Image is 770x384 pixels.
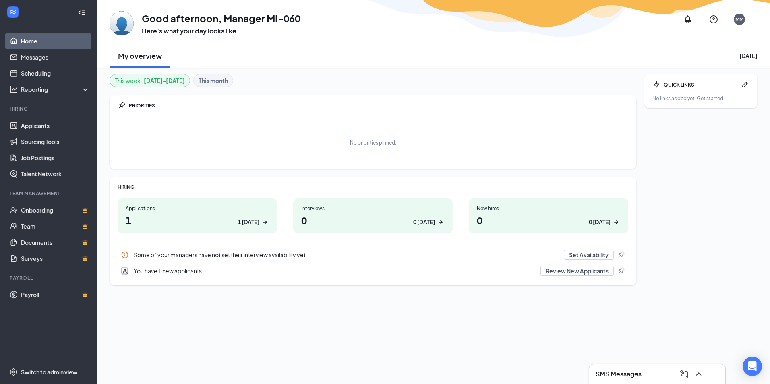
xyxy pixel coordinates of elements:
[706,367,719,380] button: Minimize
[118,263,628,279] div: You have 1 new applicants
[612,218,620,226] svg: ArrowRight
[118,247,628,263] a: InfoSome of your managers have not set their interview availability yetSet AvailabilityPin
[21,287,90,303] a: PayrollCrown
[617,251,625,259] svg: Pin
[679,369,689,379] svg: ComposeMessage
[21,150,90,166] a: Job Postings
[118,247,628,263] div: Some of your managers have not set their interview availability yet
[293,198,453,233] a: Interviews00 [DATE]ArrowRight
[121,267,129,275] svg: UserEntity
[142,11,300,25] h1: Good afternoon, Manager MI-060
[134,251,559,259] div: Some of your managers have not set their interview availability yet
[21,33,90,49] a: Home
[118,101,126,109] svg: Pin
[477,205,620,212] div: New hires
[10,85,18,93] svg: Analysis
[350,139,396,146] div: No priorities pinned.
[301,205,445,212] div: Interviews
[9,8,17,16] svg: WorkstreamLogo
[21,234,90,250] a: DocumentsCrown
[694,369,704,379] svg: ChevronUp
[21,85,90,93] div: Reporting
[115,76,185,85] div: This week :
[10,368,18,376] svg: Settings
[477,213,620,227] h1: 0
[144,76,185,85] b: [DATE] - [DATE]
[413,218,435,226] div: 0 [DATE]
[691,367,704,380] button: ChevronUp
[21,118,90,134] a: Applicants
[126,205,269,212] div: Applications
[261,218,269,226] svg: ArrowRight
[589,218,611,226] div: 0 [DATE]
[741,81,749,89] svg: Pen
[238,218,259,226] div: 1 [DATE]
[21,218,90,234] a: TeamCrown
[652,81,660,89] svg: Bolt
[118,184,628,190] div: HIRING
[21,166,90,182] a: Talent Network
[21,65,90,81] a: Scheduling
[735,16,743,23] div: MM
[21,49,90,65] a: Messages
[301,213,445,227] h1: 0
[21,202,90,218] a: OnboardingCrown
[709,14,718,24] svg: QuestionInfo
[437,218,445,226] svg: ArrowRight
[118,198,277,233] a: Applications11 [DATE]ArrowRight
[10,275,88,281] div: Payroll
[683,14,693,24] svg: Notifications
[21,250,90,266] a: SurveysCrown
[617,267,625,275] svg: Pin
[469,198,628,233] a: New hires00 [DATE]ArrowRight
[199,76,228,85] b: This month
[129,102,628,109] div: PRIORITIES
[564,250,614,260] button: Set Availability
[118,51,162,61] h2: My overview
[21,134,90,150] a: Sourcing Tools
[110,11,134,35] img: Manager MI-060
[78,8,86,17] svg: Collapse
[652,95,749,102] div: No links added yet. Get started!
[664,81,738,88] div: QUICK LINKS
[708,369,718,379] svg: Minimize
[739,52,757,60] div: [DATE]
[142,27,300,35] h3: Here’s what your day looks like
[596,370,642,378] h3: SMS Messages
[126,213,269,227] h1: 1
[10,105,88,112] div: Hiring
[134,267,536,275] div: You have 1 new applicants
[118,263,628,279] a: UserEntityYou have 1 new applicantsReview New ApplicantsPin
[540,266,614,276] button: Review New Applicants
[677,367,690,380] button: ComposeMessage
[10,190,88,197] div: Team Management
[21,368,77,376] div: Switch to admin view
[743,357,762,376] div: Open Intercom Messenger
[121,251,129,259] svg: Info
